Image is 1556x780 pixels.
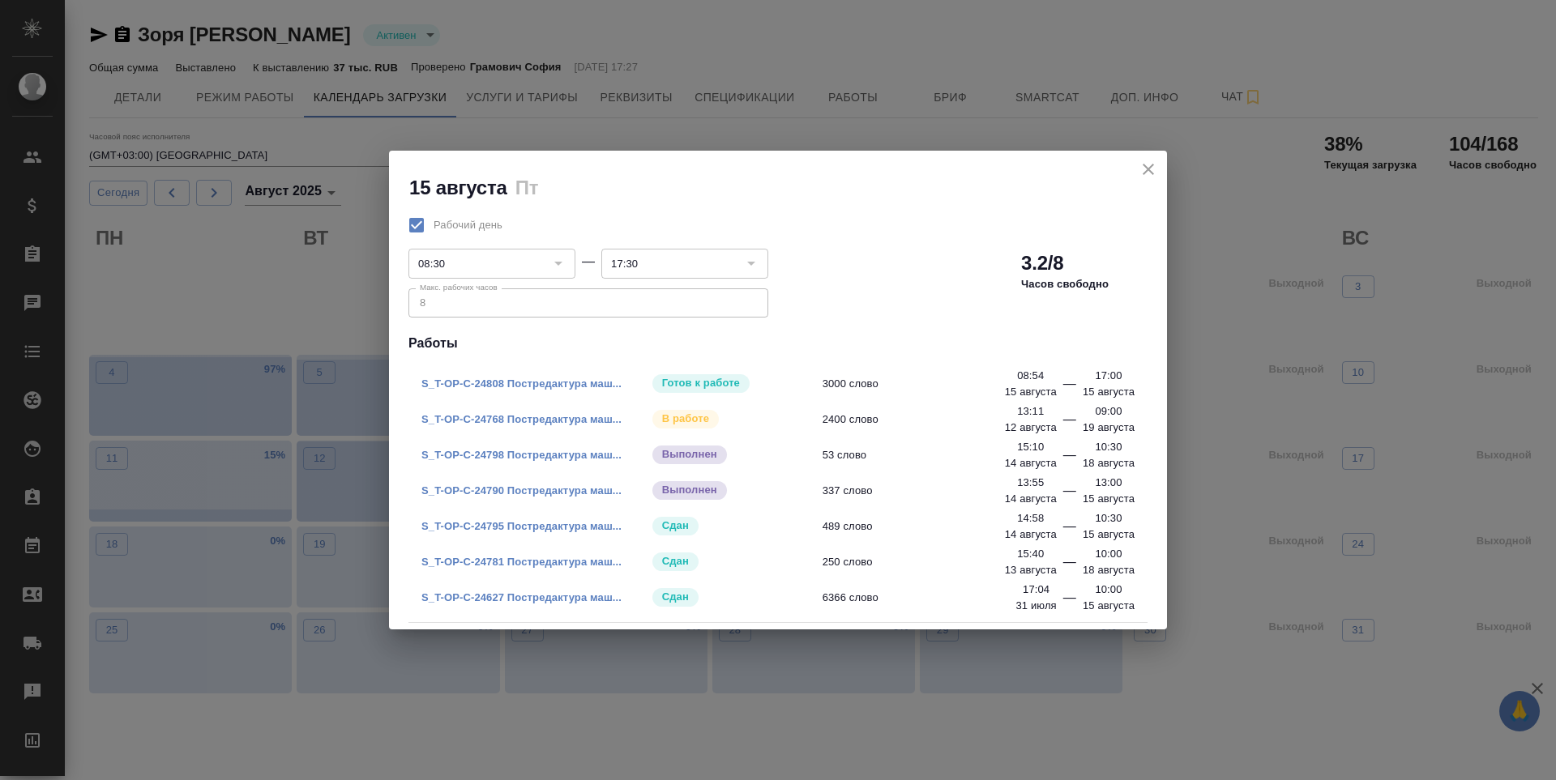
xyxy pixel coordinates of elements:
p: Сдан [662,589,689,605]
p: 15 августа [1005,384,1057,400]
p: 15 августа [1083,384,1135,400]
a: S_T-OP-C-24781 Постредактура маш... [421,556,622,568]
h4: Работы [408,334,1148,353]
span: 489 слово [823,518,1052,535]
h2: 15 августа [409,177,507,198]
p: Выполнен [662,446,717,462]
p: Часов свободно [1021,276,1109,292]
p: 15 августа [1083,598,1135,614]
p: 14:58 [1017,510,1044,526]
p: 10:30 [1095,510,1122,526]
span: 6366 слово [823,590,1052,606]
p: 08:54 [1017,368,1044,384]
p: 17:00 [1095,368,1122,384]
div: — [1063,410,1076,436]
p: 10:30 [1095,439,1122,455]
a: S_T-OP-C-24795 Постредактура маш... [421,520,622,532]
p: 15:10 [1017,439,1044,455]
div: — [1063,517,1076,543]
a: S_T-OP-C-24627 Постредактура маш... [421,591,622,603]
p: 13 августа [1005,562,1057,578]
p: 18 августа [1083,455,1135,471]
p: В работе [662,411,709,427]
h2: Пт [515,177,539,198]
p: 15 августа [1083,526,1135,543]
span: 53 слово [823,447,1052,463]
p: Выполнен [662,482,717,498]
span: 2400 слово [823,411,1052,428]
div: — [1063,445,1076,471]
a: S_T-OP-C-24768 Постредактура маш... [421,413,622,425]
p: 13:55 [1017,475,1044,491]
button: close [1136,157,1161,181]
div: — [582,252,595,271]
p: 10:00 [1095,582,1122,598]
span: 3000 слово [823,376,1052,392]
p: 19 августа [1083,420,1135,436]
p: 14 августа [1005,526,1057,543]
h2: 3.2/8 [1021,250,1063,276]
p: 10:00 [1095,546,1122,562]
span: 337 слово [823,483,1052,499]
p: 15 августа [1083,491,1135,507]
p: 14 августа [1005,491,1057,507]
p: Сдан [662,553,689,569]
a: S_T-OP-C-24808 Постредактура маш... [421,377,622,390]
div: — [1063,481,1076,507]
p: 13:11 [1017,403,1044,420]
p: 14 августа [1005,455,1057,471]
div: — [1063,374,1076,400]
p: 12 августа [1005,420,1057,436]
p: 09:00 [1095,403,1122,420]
div: — [1063,552,1076,578]
p: 17:04 [1023,582,1049,598]
span: 250 слово [823,554,1052,570]
span: Рабочий день [434,217,502,233]
div: — [1063,588,1076,614]
a: S_T-OP-C-24790 Постредактура маш... [421,484,622,497]
a: S_T-OP-C-24798 Постредактура маш... [421,449,622,461]
p: Готов к работе [662,375,740,391]
p: 13:00 [1095,475,1122,491]
p: 18 августа [1083,562,1135,578]
p: 15:40 [1017,546,1044,562]
p: Сдан [662,518,689,534]
p: 31 июля [1015,598,1056,614]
